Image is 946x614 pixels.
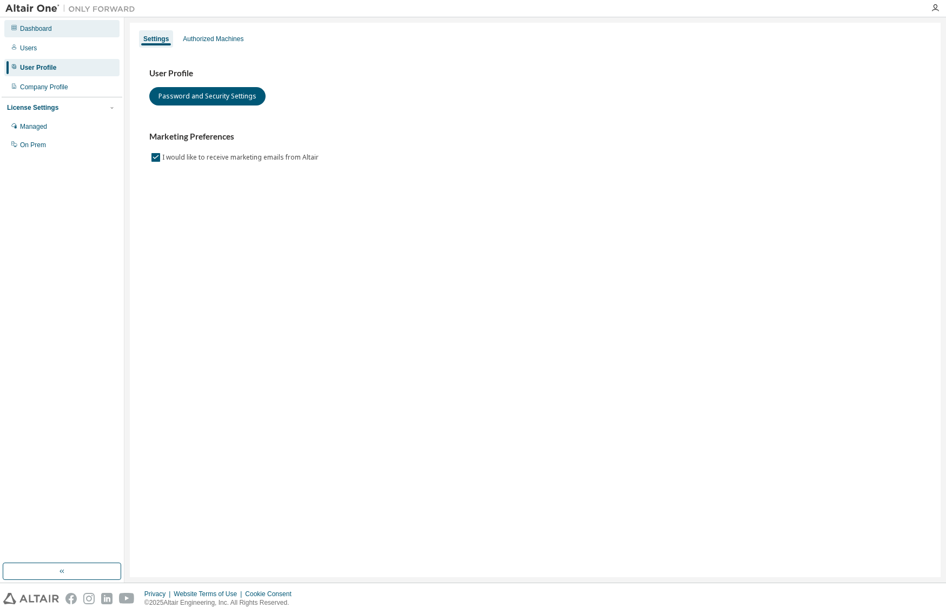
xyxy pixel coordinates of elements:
[3,593,59,604] img: altair_logo.svg
[101,593,113,604] img: linkedin.svg
[65,593,77,604] img: facebook.svg
[5,3,141,14] img: Altair One
[83,593,95,604] img: instagram.svg
[144,598,298,608] p: © 2025 Altair Engineering, Inc. All Rights Reserved.
[7,103,58,112] div: License Settings
[143,35,169,43] div: Settings
[20,63,56,72] div: User Profile
[20,24,52,33] div: Dashboard
[20,83,68,91] div: Company Profile
[20,122,47,131] div: Managed
[245,590,297,598] div: Cookie Consent
[149,131,921,142] h3: Marketing Preferences
[149,87,266,105] button: Password and Security Settings
[149,68,921,79] h3: User Profile
[174,590,245,598] div: Website Terms of Use
[119,593,135,604] img: youtube.svg
[183,35,243,43] div: Authorized Machines
[20,44,37,52] div: Users
[162,151,321,164] label: I would like to receive marketing emails from Altair
[144,590,174,598] div: Privacy
[20,141,46,149] div: On Prem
